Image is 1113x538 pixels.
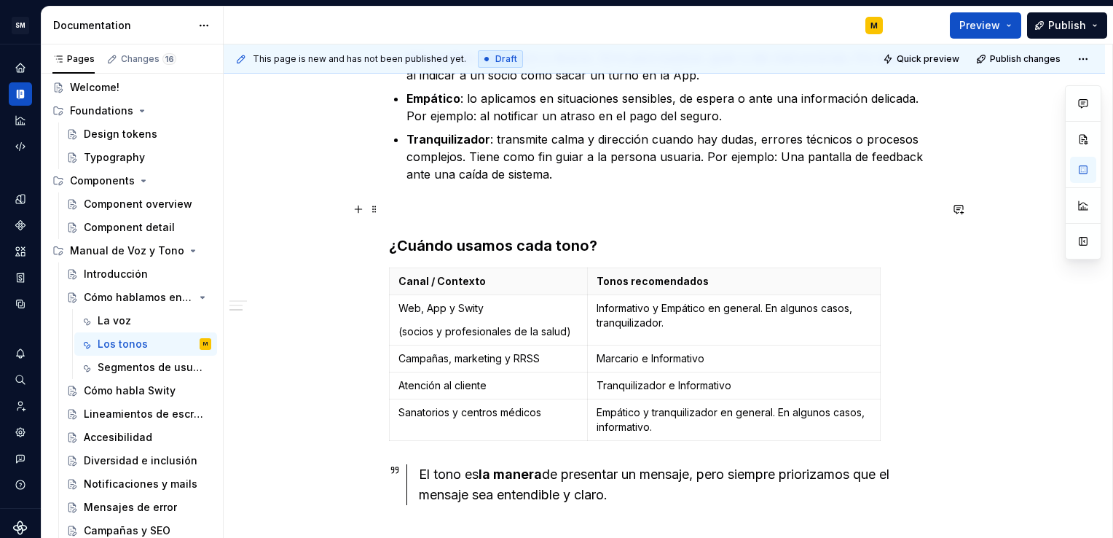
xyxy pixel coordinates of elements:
[597,405,871,434] p: Empático y tranquilizador en general. En algunos casos, informativo.
[74,332,217,356] a: Los tonosM
[959,18,1000,33] span: Preview
[70,80,119,95] div: Welcome!
[84,127,157,141] div: Design tokens
[9,135,32,158] a: Code automation
[60,192,217,216] a: Component overview
[1027,12,1107,39] button: Publish
[47,169,217,192] div: Components
[13,521,28,535] svg: Supernova Logo
[84,267,148,281] div: Introducción
[84,453,197,468] div: Diversidad e inclusión
[9,266,32,289] a: Storybook stories
[9,240,32,263] a: Assets
[60,402,217,426] a: Lineamientos de escritura
[9,447,32,470] button: Contact support
[47,239,217,262] div: Manual de Voz y Tono
[972,49,1067,69] button: Publish changes
[84,430,152,445] div: Accesibilidad
[84,523,170,538] div: Campañas y SEO
[406,130,940,183] p: : transmite calma y dirección cuando hay dudas, errores técnicos o procesos complejos. Tiene como...
[406,91,460,106] strong: Empático
[897,53,959,65] span: Quick preview
[878,49,966,69] button: Quick preview
[47,76,217,99] a: Welcome!
[60,216,217,239] a: Component detail
[162,53,176,65] span: 16
[60,262,217,286] a: Introducción
[495,53,517,65] span: Draft
[60,426,217,449] a: Accesibilidad
[3,9,38,41] button: SM
[253,53,466,65] span: This page is new and has not been published yet.
[74,356,217,379] a: Segmentos de usuarios
[70,243,184,258] div: Manual de Voz y Tono
[9,56,32,79] a: Home
[60,286,217,309] a: Cómo hablamos en Swiss Medical
[9,394,32,418] a: Invite team
[9,214,32,237] a: Components
[398,301,578,316] p: Web, App y Swity
[9,342,32,365] button: Notifications
[84,477,197,491] div: Notificaciones y mails
[398,378,578,393] p: Atención al cliente
[52,53,95,65] div: Pages
[98,313,131,328] div: La voz
[597,275,709,287] strong: Tonos recomendados
[60,449,217,472] a: Diversidad e inclusión
[990,53,1061,65] span: Publish changes
[70,104,133,118] div: Foundations
[84,197,192,211] div: Component overview
[84,407,204,421] div: Lineamientos de escritura
[203,337,208,351] div: M
[9,421,32,444] a: Settings
[597,301,871,330] p: Informativo y Empático en general. En algunos casos, tranquilizador.
[9,292,32,316] a: Data sources
[398,275,486,287] strong: Canal / Contexto
[9,368,32,391] button: Search ⌘K
[870,20,878,31] div: M
[84,290,194,305] div: Cómo hablamos en Swiss Medical
[84,383,176,398] div: Cómo habla Swity
[597,351,871,366] p: Marcario e Informativo
[419,464,940,505] div: El tono es de presentar un mensaje, pero siempre priorizamos que el mensaje sea entendible y claro.
[84,500,177,515] div: Mensajes de error
[74,309,217,332] a: La voz
[98,360,208,375] div: Segmentos de usuarios
[950,12,1021,39] button: Preview
[47,99,217,122] div: Foundations
[1048,18,1086,33] span: Publish
[60,496,217,519] a: Mensajes de error
[60,122,217,146] a: Design tokens
[406,132,490,147] strong: Tranquilizador
[60,146,217,169] a: Typography
[398,405,578,420] p: Sanatorios y centros médicos
[70,174,135,188] div: Components
[84,150,145,165] div: Typography
[9,187,32,211] a: Design tokens
[406,90,940,125] p: : lo aplicamos en situaciones sensibles, de espera o ante una información delicada. Por ejemplo: ...
[597,378,871,393] p: Tranquilizador e Informativo
[98,337,148,351] div: Los tonos
[9,109,32,132] a: Analytics
[60,379,217,402] a: Cómo habla Swity
[398,351,578,366] p: Campañas, marketing y RRSS
[398,324,578,339] p: (socios y profesionales de la salud)
[84,220,175,235] div: Component detail
[53,18,191,33] div: Documentation
[9,82,32,106] a: Documentation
